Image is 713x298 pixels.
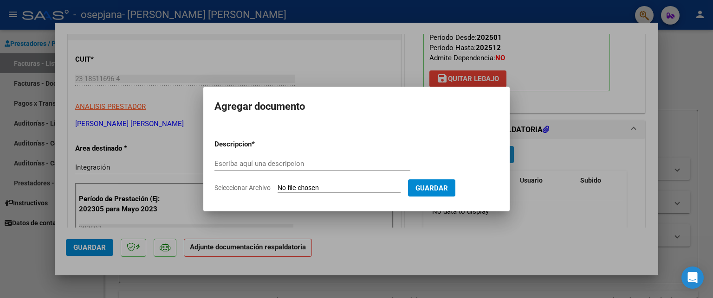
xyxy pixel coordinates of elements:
p: Descripcion [214,139,300,150]
button: Guardar [408,179,455,197]
span: Guardar [415,184,448,192]
h2: Agregar documento [214,98,499,115]
span: Seleccionar Archivo [214,184,271,191]
div: Open Intercom Messenger [681,266,704,289]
